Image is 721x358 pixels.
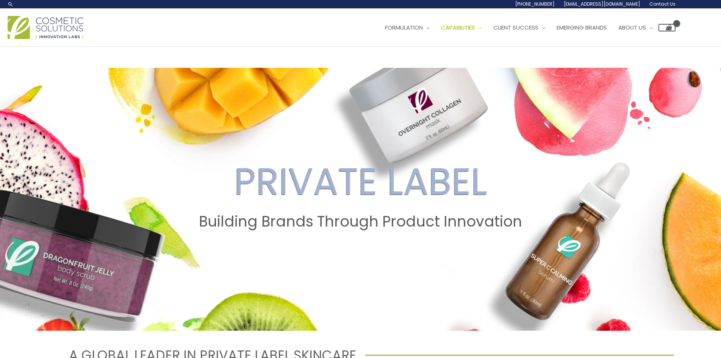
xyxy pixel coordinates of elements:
[441,23,475,31] span: Capabilities
[7,159,714,204] h2: PRIVATE LABEL
[658,24,676,31] a: View Shopping Cart, empty
[8,1,14,7] a: Search icon link
[564,1,640,7] span: [EMAIL_ADDRESS][DOMAIN_NAME]
[385,23,423,31] span: Formulation
[374,16,676,39] nav: Site Navigation
[7,213,714,230] h2: Building Brands Through Product Innovation
[488,16,551,39] a: Client Success
[551,16,613,39] a: Emerging Brands
[379,16,435,39] a: Formulation
[515,1,555,7] span: [PHONE_NUMBER]
[8,16,83,39] img: Cosmetic Solutions Logo
[613,16,658,39] a: About Us
[649,1,676,7] span: Contact Us
[435,16,488,39] a: Capabilities
[618,23,646,31] span: About Us
[557,23,607,31] span: Emerging Brands
[493,23,538,31] span: Client Success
